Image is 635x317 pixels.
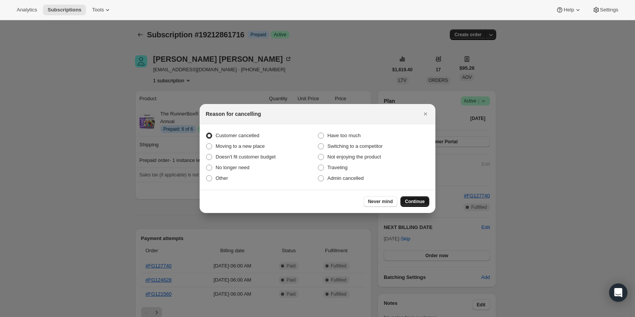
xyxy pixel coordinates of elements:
[405,199,425,205] span: Continue
[17,7,37,13] span: Analytics
[551,5,586,15] button: Help
[87,5,116,15] button: Tools
[216,133,259,138] span: Customer cancelled
[216,154,276,160] span: Doesn't fit customer budget
[216,165,249,170] span: No longer need
[216,143,265,149] span: Moving to a new place
[206,110,261,118] h2: Reason for cancelling
[600,7,618,13] span: Settings
[400,196,429,207] button: Continue
[12,5,41,15] button: Analytics
[588,5,623,15] button: Settings
[564,7,574,13] span: Help
[327,133,360,138] span: Have too much
[327,154,381,160] span: Not enjoying the product
[43,5,86,15] button: Subscriptions
[327,175,364,181] span: Admin cancelled
[327,165,348,170] span: Traveling
[92,7,104,13] span: Tools
[420,109,431,119] button: Close
[327,143,383,149] span: Switching to a competitor
[364,196,397,207] button: Never mind
[368,199,393,205] span: Never mind
[48,7,81,13] span: Subscriptions
[609,283,627,302] div: Open Intercom Messenger
[216,175,228,181] span: Other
